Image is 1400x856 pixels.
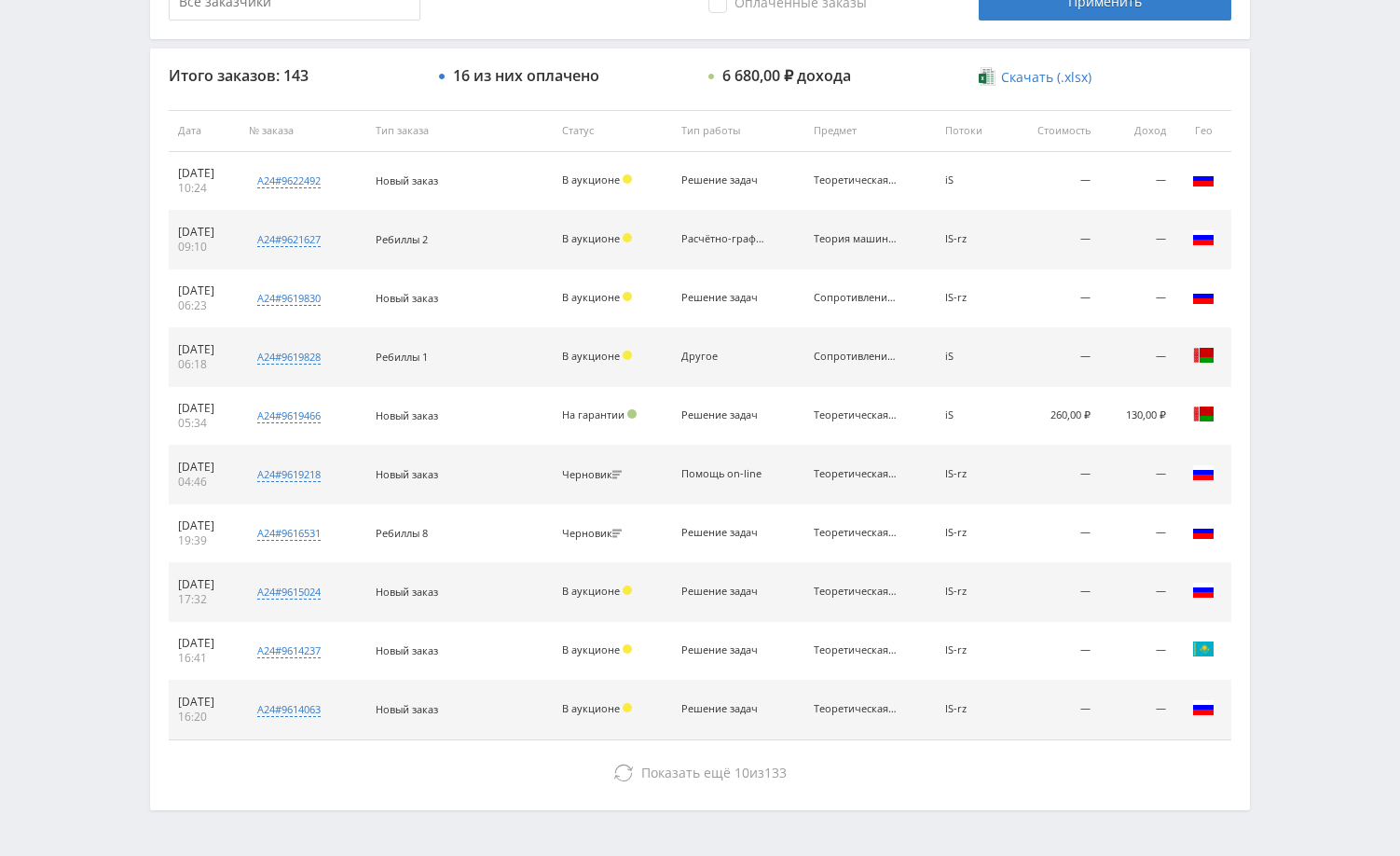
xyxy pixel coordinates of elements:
[1100,328,1175,387] td: —
[764,764,787,781] span: 133
[814,644,898,656] div: Теоретическая механика
[641,764,787,781] span: из
[178,240,230,255] div: 09:10
[376,526,428,540] span: Ребиллы 8
[945,351,998,363] div: iS
[945,174,998,186] div: iS
[681,527,765,539] div: Решение задач
[257,643,321,658] div: a24#9614237
[562,584,620,598] span: В аукционе
[814,233,898,245] div: Теория машин и механизмов
[1100,152,1175,211] td: —
[178,695,230,710] div: [DATE]
[814,586,898,598] div: Теоретическая механика
[1100,110,1175,152] th: Доход
[1175,110,1231,152] th: Гео
[1008,446,1100,504] td: —
[257,585,321,600] div: a24#9615024
[562,701,620,715] span: В аукционе
[672,110,803,152] th: Тип работы
[722,67,851,84] div: 6 680,00 ₽ дохода
[562,407,625,421] span: На гарантии
[1100,269,1175,328] td: —
[376,232,428,246] span: Ребиллы 2
[681,468,765,480] div: Помощь on-line
[1192,579,1215,601] img: rus.png
[1192,403,1215,425] img: blr.png
[979,68,1091,87] a: Скачать (.xlsx)
[178,166,230,181] div: [DATE]
[1008,152,1100,211] td: —
[376,643,438,657] span: Новый заказ
[453,67,599,84] div: 16 из них оплачено
[681,351,765,363] div: Другое
[1008,681,1100,739] td: —
[623,351,632,360] span: Холд
[376,408,438,422] span: Новый заказ
[178,577,230,592] div: [DATE]
[945,586,998,598] div: IS-rz
[623,292,632,301] span: Холд
[178,357,230,372] div: 06:18
[1100,622,1175,681] td: —
[562,290,620,304] span: В аукционе
[562,469,626,481] div: Черновик
[945,233,998,245] div: IS-rz
[178,710,230,725] div: 16:20
[257,173,321,188] div: a24#9622492
[1192,520,1215,543] img: rus.png
[562,528,626,540] div: Черновик
[257,350,321,365] div: a24#9619828
[376,702,438,716] span: Новый заказ
[178,460,230,475] div: [DATE]
[178,225,230,240] div: [DATE]
[681,174,765,186] div: Решение задач
[562,231,620,245] span: В аукционе
[945,409,998,421] div: iS
[562,173,620,186] span: В аукционе
[681,409,765,421] div: Решение задач
[178,416,230,431] div: 05:34
[814,409,898,421] div: Теоретическая механика
[681,233,765,245] div: Расчётно-графическая работа (РГР)
[376,173,438,187] span: Новый заказ
[814,468,898,480] div: Теоретическая механика
[681,644,765,656] div: Решение задач
[936,110,1008,152] th: Потоки
[814,351,898,363] div: Сопротивление материалов
[240,110,366,152] th: № заказа
[641,764,731,781] span: Показать ещё
[945,292,998,304] div: IS-rz
[945,468,998,480] div: IS-rz
[681,586,765,598] div: Решение задач
[1192,344,1215,366] img: blr.png
[623,586,632,595] span: Холд
[257,291,321,306] div: a24#9619830
[257,408,321,423] div: a24#9619466
[814,703,898,715] div: Теоретическая механика
[623,233,632,242] span: Холд
[734,764,749,781] span: 10
[178,298,230,313] div: 06:23
[178,475,230,490] div: 04:46
[257,702,321,717] div: a24#9614063
[366,110,553,152] th: Тип заказа
[1008,563,1100,622] td: —
[945,527,998,539] div: IS-rz
[178,342,230,357] div: [DATE]
[178,518,230,533] div: [DATE]
[814,174,898,186] div: Теоретическая механика
[169,67,420,84] div: Итого заказов: 143
[169,754,1231,792] button: Показать ещё 10из133
[376,467,438,481] span: Новый заказ
[814,527,898,539] div: Теоретическая механика
[257,232,321,247] div: a24#9621627
[627,409,637,419] span: Подтвержден
[623,174,632,184] span: Холд
[1100,387,1175,446] td: 130,00 ₽
[945,703,998,715] div: IS-rz
[1008,504,1100,563] td: —
[169,110,240,152] th: Дата
[1192,462,1215,484] img: rus.png
[1008,211,1100,269] td: —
